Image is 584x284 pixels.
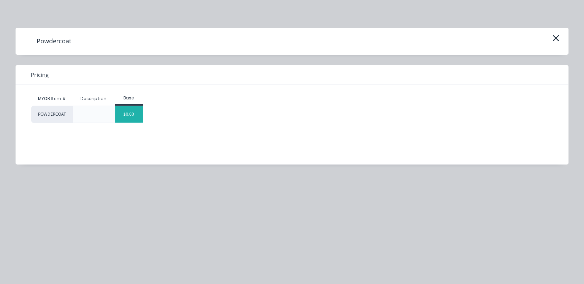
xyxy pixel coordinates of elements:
div: POWDERCOAT [31,106,73,123]
div: Description [75,90,112,107]
div: MYOB Item # [31,92,73,106]
div: Base [115,95,143,101]
span: Pricing [31,71,49,79]
h4: Powdercoat [26,35,82,48]
div: $0.00 [115,106,143,123]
